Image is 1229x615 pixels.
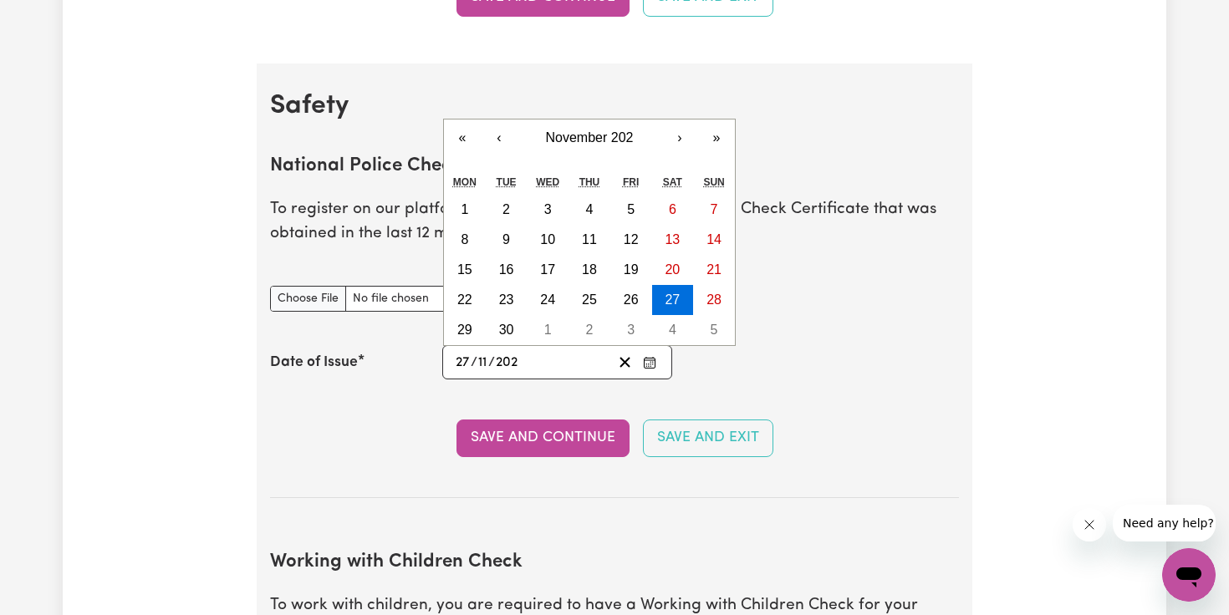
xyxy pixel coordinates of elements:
[540,232,555,247] abbr: November 10, 202
[486,255,528,285] button: November 16, 202
[624,292,639,307] abbr: November 26, 202
[486,285,528,315] button: November 23, 202
[1073,508,1106,541] iframe: Close message
[270,155,959,178] h2: National Police Check
[582,232,597,247] abbr: November 11, 202
[669,323,676,337] abbr: December 4, 202
[627,323,635,337] abbr: December 3, 202
[652,315,694,345] button: December 4, 202
[499,262,514,277] abbr: November 16, 202
[455,351,471,374] input: --
[627,202,635,216] abbr: November 5, 202
[461,202,468,216] abbr: November 1, 202
[444,315,486,345] button: November 29, 202
[665,292,680,307] abbr: November 27, 202
[497,176,517,188] abbr: Tuesday
[486,225,528,255] button: November 9, 202
[569,315,610,345] button: December 2, 202
[586,202,594,216] abbr: November 4, 202
[518,119,661,156] button: November 202
[444,285,486,315] button: November 22, 202
[540,262,555,277] abbr: November 17, 202
[444,119,481,156] button: «
[610,315,652,345] button: December 3, 202
[495,351,519,374] input: ----
[453,176,477,188] abbr: Monday
[270,551,959,574] h2: Working with Children Check
[527,315,569,345] button: December 1, 202
[693,315,735,345] button: December 5, 202
[444,255,486,285] button: November 15, 202
[643,419,773,456] button: Save and Exit
[486,195,528,225] button: November 2, 202
[499,292,514,307] abbr: November 23, 202
[586,323,594,337] abbr: December 2, 202
[536,176,559,188] abbr: Wednesday
[270,352,358,374] label: Date of Issue
[540,292,555,307] abbr: November 24, 202
[488,355,495,370] span: /
[544,202,552,216] abbr: November 3, 202
[706,262,722,277] abbr: November 21, 202
[527,285,569,315] button: November 24, 202
[652,225,694,255] button: November 13, 202
[665,262,680,277] abbr: November 20, 202
[569,255,610,285] button: November 18, 202
[527,195,569,225] button: November 3, 202
[610,225,652,255] button: November 12, 202
[456,419,630,456] button: Save and Continue
[582,292,597,307] abbr: November 25, 202
[623,176,639,188] abbr: Friday
[461,232,468,247] abbr: November 8, 202
[477,351,488,374] input: --
[270,90,959,122] h2: Safety
[652,195,694,225] button: November 6, 202
[481,119,518,156] button: ‹
[527,225,569,255] button: November 10, 202
[693,255,735,285] button: November 21, 202
[502,202,510,216] abbr: November 2, 202
[669,202,676,216] abbr: November 6, 202
[711,323,718,337] abbr: December 5, 202
[698,119,735,156] button: »
[1162,548,1216,602] iframe: Button to launch messaging window
[457,292,472,307] abbr: November 22, 202
[612,351,638,374] button: Clear date
[569,195,610,225] button: November 4, 202
[693,285,735,315] button: November 28, 202
[527,255,569,285] button: November 17, 202
[502,232,510,247] abbr: November 9, 202
[1113,505,1216,541] iframe: Message from company
[706,232,722,247] abbr: November 14, 202
[665,232,680,247] abbr: November 13, 202
[610,195,652,225] button: November 5, 202
[693,195,735,225] button: November 7, 202
[546,130,634,145] span: November 202
[661,119,698,156] button: ›
[544,323,552,337] abbr: December 1, 202
[652,285,694,315] button: November 27, 202
[457,262,472,277] abbr: November 15, 202
[663,176,682,188] abbr: Saturday
[486,315,528,345] button: November 30, 202
[569,285,610,315] button: November 25, 202
[652,255,694,285] button: November 20, 202
[624,232,639,247] abbr: November 12, 202
[569,225,610,255] button: November 11, 202
[444,225,486,255] button: November 8, 202
[624,262,639,277] abbr: November 19, 202
[610,255,652,285] button: November 19, 202
[499,323,514,337] abbr: November 30, 202
[457,323,472,337] abbr: November 29, 202
[444,195,486,225] button: November 1, 202
[703,176,724,188] abbr: Sunday
[582,262,597,277] abbr: November 18, 202
[638,351,661,374] button: Enter the Date of Issue of your National Police Check
[610,285,652,315] button: November 26, 202
[471,355,477,370] span: /
[270,198,959,247] p: To register on our platform, you need to have a National Police Check Certificate that was obtain...
[693,225,735,255] button: November 14, 202
[706,292,722,307] abbr: November 28, 202
[711,202,718,216] abbr: November 7, 202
